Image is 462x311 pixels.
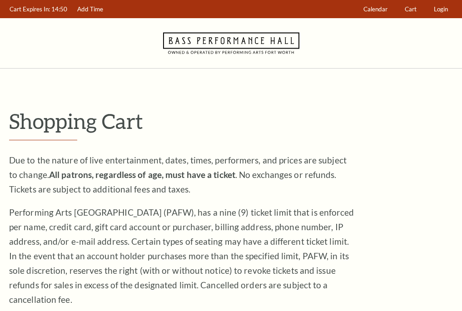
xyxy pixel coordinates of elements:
[9,109,453,133] p: Shopping Cart
[10,5,50,13] span: Cart Expires In:
[434,5,448,13] span: Login
[405,5,417,13] span: Cart
[430,0,452,18] a: Login
[359,0,392,18] a: Calendar
[363,5,387,13] span: Calendar
[9,155,347,194] span: Due to the nature of live entertainment, dates, times, performers, and prices are subject to chan...
[73,0,108,18] a: Add Time
[51,5,67,13] span: 14:50
[9,205,354,307] p: Performing Arts [GEOGRAPHIC_DATA] (PAFW), has a nine (9) ticket limit that is enforced per name, ...
[401,0,421,18] a: Cart
[49,169,235,180] strong: All patrons, regardless of age, must have a ticket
